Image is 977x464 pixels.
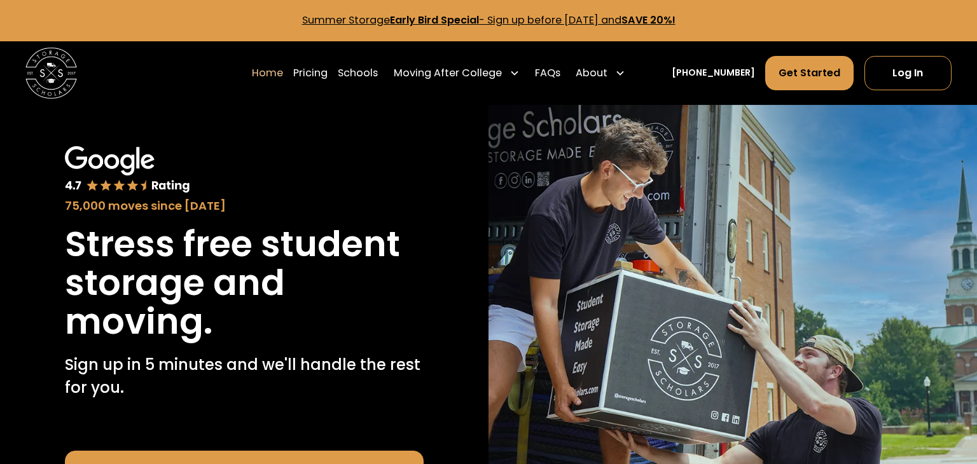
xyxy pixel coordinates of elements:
[864,56,952,90] a: Log In
[571,55,630,91] div: About
[65,146,191,194] img: Google 4.7 star rating
[65,197,424,214] div: 75,000 moves since [DATE]
[621,13,676,27] strong: SAVE 20%!
[25,48,77,99] img: Storage Scholars main logo
[672,66,755,79] a: [PHONE_NUMBER]
[765,56,854,90] a: Get Started
[293,55,328,91] a: Pricing
[576,65,607,81] div: About
[252,55,283,91] a: Home
[394,65,502,81] div: Moving After College
[390,13,479,27] strong: Early Bird Special
[65,224,424,341] h1: Stress free student storage and moving.
[389,55,525,91] div: Moving After College
[302,13,676,27] a: Summer StorageEarly Bird Special- Sign up before [DATE] andSAVE 20%!
[535,55,560,91] a: FAQs
[338,55,378,91] a: Schools
[65,353,424,400] p: Sign up in 5 minutes and we'll handle the rest for you.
